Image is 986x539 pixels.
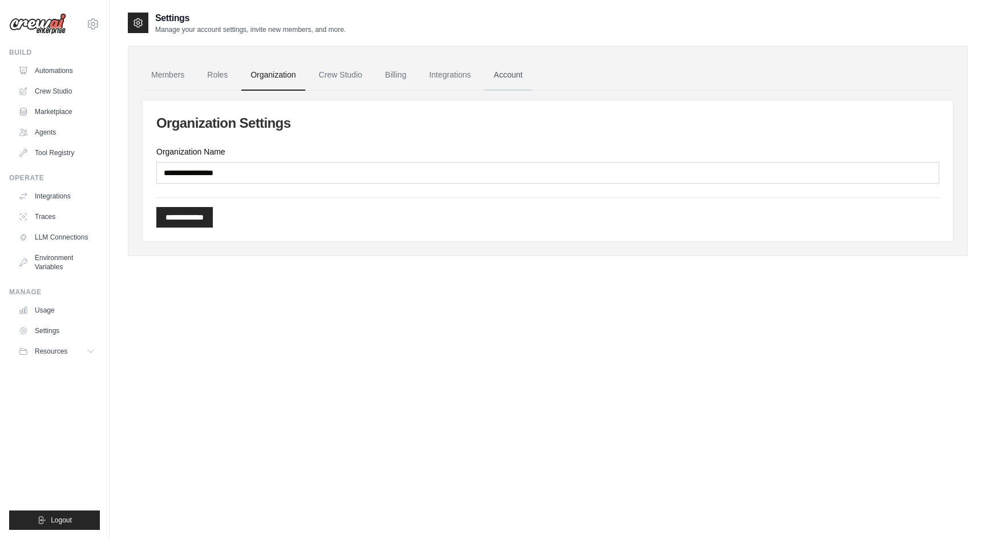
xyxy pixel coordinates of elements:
a: Organization [241,60,305,91]
a: Automations [14,62,100,80]
p: Manage your account settings, invite new members, and more. [155,25,346,34]
a: Environment Variables [14,249,100,276]
button: Resources [14,342,100,360]
h2: Settings [155,11,346,25]
a: Settings [14,322,100,340]
div: Operate [9,173,100,183]
a: Marketplace [14,103,100,121]
a: Agents [14,123,100,141]
img: Logo [9,13,66,35]
a: Tool Registry [14,144,100,162]
a: Roles [198,60,237,91]
a: Crew Studio [14,82,100,100]
a: Account [484,60,532,91]
a: Usage [14,301,100,319]
a: Billing [376,60,415,91]
div: Manage [9,287,100,297]
a: Traces [14,208,100,226]
a: Members [142,60,193,91]
span: Logout [51,516,72,525]
button: Logout [9,510,100,530]
a: Integrations [14,187,100,205]
a: Integrations [420,60,480,91]
span: Resources [35,347,67,356]
a: LLM Connections [14,228,100,246]
label: Organization Name [156,146,939,157]
div: Build [9,48,100,57]
h2: Organization Settings [156,114,939,132]
a: Crew Studio [310,60,371,91]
